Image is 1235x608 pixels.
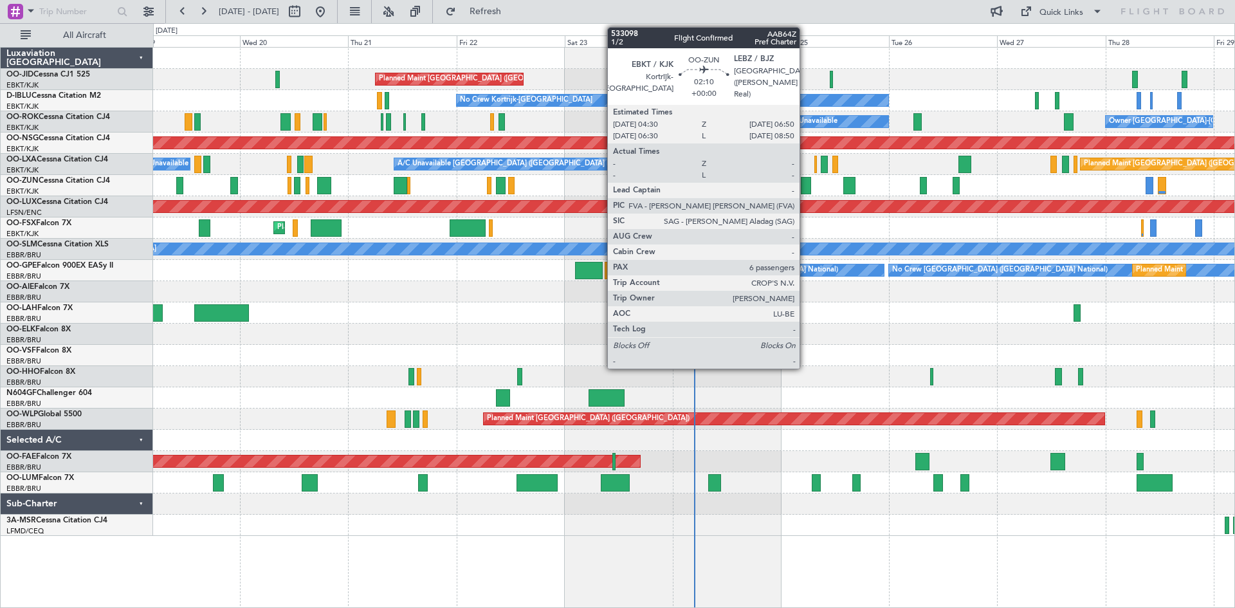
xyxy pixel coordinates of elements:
[219,6,279,17] span: [DATE] - [DATE]
[6,304,37,312] span: OO-LAH
[623,261,838,280] div: No Crew [GEOGRAPHIC_DATA] ([GEOGRAPHIC_DATA] National)
[6,198,37,206] span: OO-LUX
[6,420,41,430] a: EBBR/BRU
[1106,35,1214,47] div: Thu 28
[781,35,889,47] div: Mon 25
[6,229,39,239] a: EBKT/KJK
[6,283,69,291] a: OO-AIEFalcon 7X
[6,356,41,366] a: EBBR/BRU
[6,241,37,248] span: OO-SLM
[156,26,178,37] div: [DATE]
[6,453,71,461] a: OO-FAEFalcon 7X
[39,2,113,21] input: Trip Number
[6,272,41,281] a: EBBR/BRU
[33,31,136,40] span: All Aircraft
[6,113,39,121] span: OO-ROK
[6,219,71,227] a: OO-FSXFalcon 7X
[6,399,41,409] a: EBBR/BRU
[6,410,82,418] a: OO-WLPGlobal 5500
[6,71,90,78] a: OO-JIDCessna CJ1 525
[6,165,39,175] a: EBKT/KJK
[6,463,41,472] a: EBBR/BRU
[6,526,44,536] a: LFMD/CEQ
[6,347,71,355] a: OO-VSFFalcon 8X
[6,71,33,78] span: OO-JID
[240,35,348,47] div: Wed 20
[6,156,108,163] a: OO-LXACessna Citation CJ4
[6,335,41,345] a: EBBR/BRU
[889,35,997,47] div: Tue 26
[6,410,38,418] span: OO-WLP
[457,35,565,47] div: Fri 22
[6,517,36,524] span: 3A-MSR
[6,92,32,100] span: D-IBLU
[565,35,673,47] div: Sat 23
[6,326,35,333] span: OO-ELK
[1039,6,1083,19] div: Quick Links
[892,261,1108,280] div: No Crew [GEOGRAPHIC_DATA] ([GEOGRAPHIC_DATA] National)
[398,154,637,174] div: A/C Unavailable [GEOGRAPHIC_DATA] ([GEOGRAPHIC_DATA] National)
[6,80,39,90] a: EBKT/KJK
[6,123,39,133] a: EBKT/KJK
[439,1,517,22] button: Refresh
[6,347,36,355] span: OO-VSF
[348,35,456,47] div: Thu 21
[6,250,41,260] a: EBBR/BRU
[6,474,39,482] span: OO-LUM
[673,35,781,47] div: Sun 24
[6,177,39,185] span: OO-ZUN
[6,198,108,206] a: OO-LUXCessna Citation CJ4
[277,218,427,237] div: Planned Maint Kortrijk-[GEOGRAPHIC_DATA]
[6,219,36,227] span: OO-FSX
[6,293,41,302] a: EBBR/BRU
[6,262,37,270] span: OO-GPE
[6,92,101,100] a: D-IBLUCessna Citation M2
[132,35,240,47] div: Tue 19
[6,241,109,248] a: OO-SLMCessna Citation XLS
[6,314,41,324] a: EBBR/BRU
[1014,1,1109,22] button: Quick Links
[6,474,74,482] a: OO-LUMFalcon 7X
[997,35,1105,47] div: Wed 27
[14,25,140,46] button: All Aircraft
[784,112,837,131] div: A/C Unavailable
[6,262,113,270] a: OO-GPEFalcon 900EX EASy II
[6,208,42,217] a: LFSN/ENC
[6,368,75,376] a: OO-HHOFalcon 8X
[6,177,110,185] a: OO-ZUNCessna Citation CJ4
[487,409,690,428] div: Planned Maint [GEOGRAPHIC_DATA] ([GEOGRAPHIC_DATA])
[6,134,110,142] a: OO-NSGCessna Citation CJ4
[6,187,39,196] a: EBKT/KJK
[6,368,40,376] span: OO-HHO
[6,134,39,142] span: OO-NSG
[379,69,581,89] div: Planned Maint [GEOGRAPHIC_DATA] ([GEOGRAPHIC_DATA])
[6,378,41,387] a: EBBR/BRU
[6,389,37,397] span: N604GF
[6,156,37,163] span: OO-LXA
[6,144,39,154] a: EBKT/KJK
[6,484,41,493] a: EBBR/BRU
[6,102,39,111] a: EBKT/KJK
[6,517,107,524] a: 3A-MSRCessna Citation CJ4
[6,389,92,397] a: N604GFChallenger 604
[6,453,36,461] span: OO-FAE
[6,304,73,312] a: OO-LAHFalcon 7X
[459,7,513,16] span: Refresh
[6,326,71,333] a: OO-ELKFalcon 8X
[460,91,592,110] div: No Crew Kortrijk-[GEOGRAPHIC_DATA]
[6,113,110,121] a: OO-ROKCessna Citation CJ4
[6,283,34,291] span: OO-AIE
